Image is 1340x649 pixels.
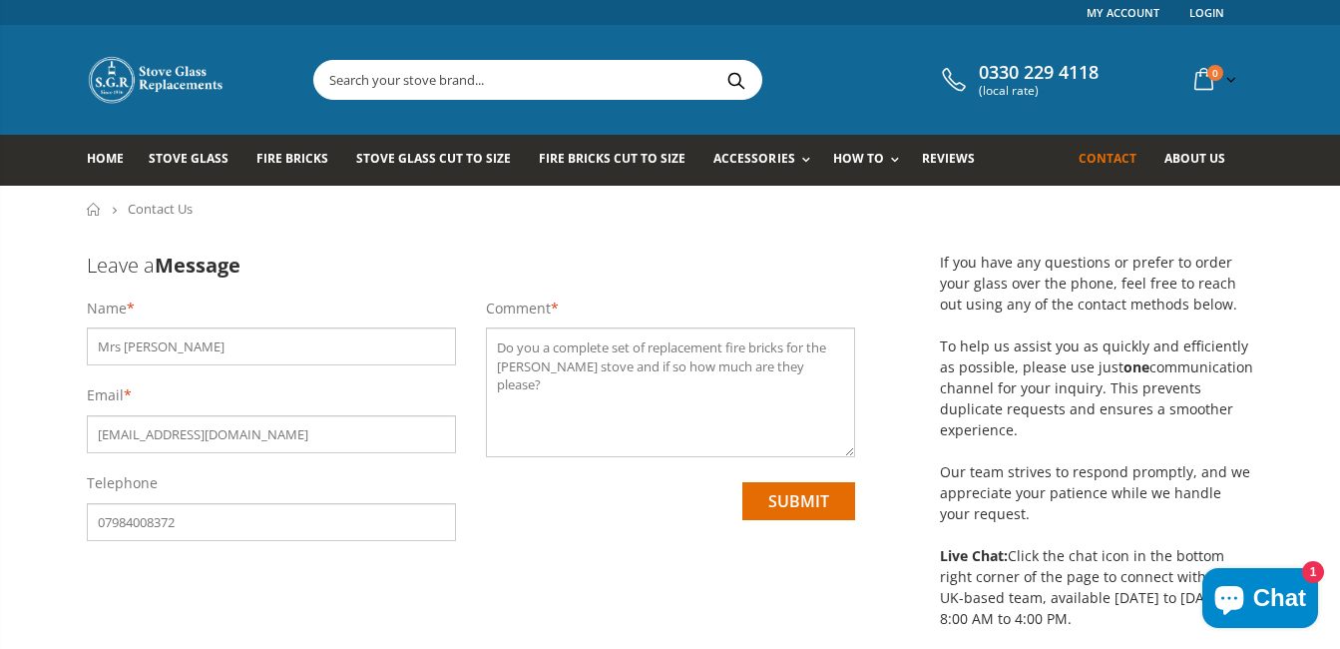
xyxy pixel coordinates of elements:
img: Stove Glass Replacement [87,55,226,105]
b: Message [155,252,240,279]
a: Home [87,203,102,216]
a: 0330 229 4118 (local rate) [937,62,1099,98]
strong: one [1123,357,1149,376]
span: Accessories [713,150,794,167]
span: Fire Bricks [256,150,328,167]
strong: Live Chat: [940,546,1008,565]
a: About us [1164,135,1240,186]
p: If you have any questions or prefer to order your glass over the phone, feel free to reach out us... [940,252,1254,629]
span: Click the chat icon in the bottom right corner of the page to connect with our UK-based team, ava... [940,546,1233,628]
label: Email [87,385,124,405]
label: Telephone [87,473,158,493]
a: How To [833,135,909,186]
a: Reviews [922,135,990,186]
a: Accessories [713,135,819,186]
span: Contact Us [128,200,193,218]
span: Stove Glass Cut To Size [356,150,511,167]
label: Name [87,299,127,319]
a: Home [87,135,139,186]
span: 0 [1207,65,1223,81]
span: Stove Glass [149,150,228,167]
a: 0 [1186,60,1240,99]
span: Fire Bricks Cut To Size [539,150,685,167]
label: Comment [486,299,551,319]
h3: Leave a [87,252,855,279]
span: Reviews [922,150,975,167]
span: How To [833,150,884,167]
button: Search [714,61,759,99]
a: Fire Bricks Cut To Size [539,135,700,186]
span: 0330 229 4118 [979,62,1099,84]
span: Home [87,150,124,167]
a: Stove Glass [149,135,243,186]
a: Contact [1079,135,1151,186]
input: submit [742,482,855,520]
a: Stove Glass Cut To Size [356,135,526,186]
span: (local rate) [979,84,1099,98]
inbox-online-store-chat: Shopify online store chat [1196,568,1324,633]
input: Search your stove brand... [314,61,985,99]
span: About us [1164,150,1225,167]
a: Fire Bricks [256,135,343,186]
span: Contact [1079,150,1136,167]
